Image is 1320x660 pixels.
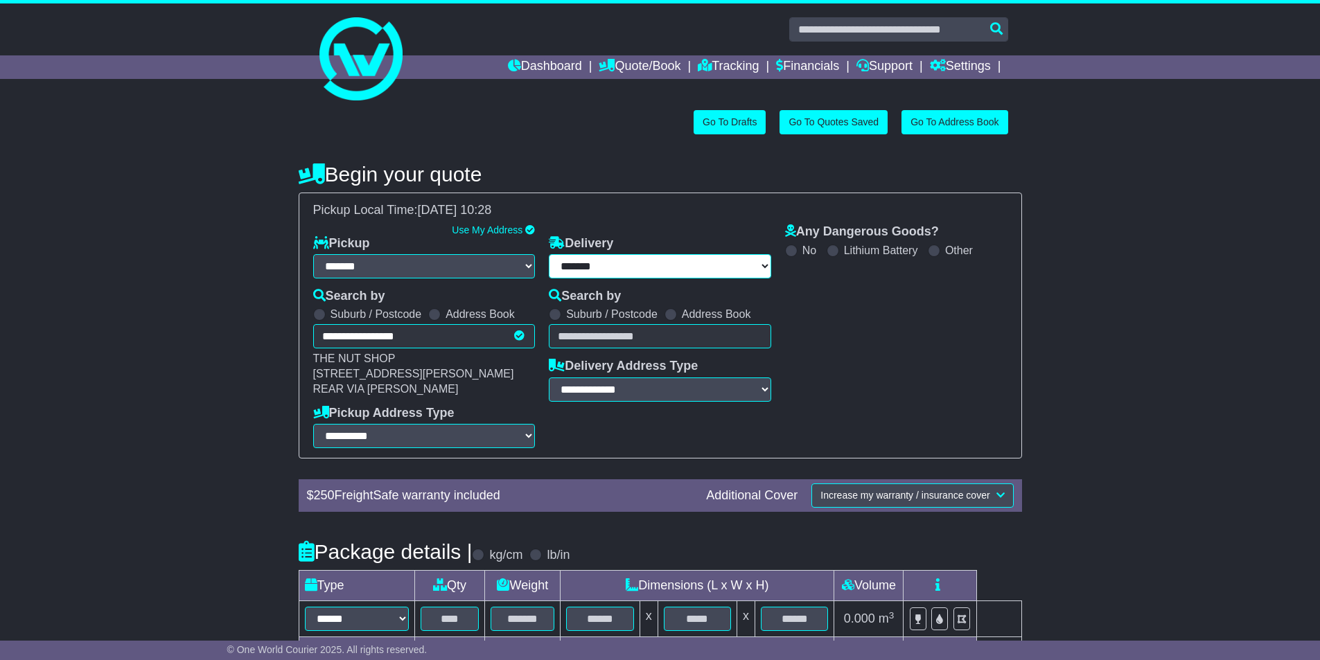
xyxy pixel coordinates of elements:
td: x [737,601,755,637]
a: Tracking [698,55,759,79]
label: lb/in [547,548,570,563]
td: Weight [485,571,561,601]
span: © One World Courier 2025. All rights reserved. [227,644,428,655]
label: Suburb / Postcode [566,307,658,321]
a: Settings [930,55,991,79]
td: x [640,601,658,637]
span: m [879,612,895,625]
label: No [802,244,816,257]
label: Search by [313,289,385,304]
label: kg/cm [489,548,522,563]
div: $ FreightSafe warranty included [300,488,700,503]
label: Delivery [549,236,613,251]
label: Address Book [682,307,751,321]
a: Dashboard [508,55,582,79]
td: Qty [414,571,485,601]
a: Support [856,55,913,79]
a: Go To Address Book [901,110,1007,134]
td: Type [299,571,414,601]
a: Financials [776,55,839,79]
h4: Begin your quote [299,163,1022,186]
label: Delivery Address Type [549,359,698,374]
div: Pickup Local Time: [306,203,1014,218]
td: Dimensions (L x W x H) [561,571,834,601]
span: [STREET_ADDRESS][PERSON_NAME] [313,368,514,380]
span: 0.000 [844,612,875,625]
a: Use My Address [452,224,522,235]
sup: 3 [889,610,895,621]
span: THE NUT SHOP [313,353,396,364]
a: Go To Drafts [694,110,766,134]
label: Pickup Address Type [313,406,455,421]
label: Pickup [313,236,370,251]
div: Additional Cover [699,488,804,503]
label: Any Dangerous Goods? [785,224,939,240]
label: Address Book [446,307,515,321]
span: [DATE] 10:28 [418,203,492,217]
h4: Package details | [299,540,473,563]
span: 250 [314,488,335,502]
a: Quote/Book [599,55,680,79]
span: Increase my warranty / insurance cover [820,490,989,501]
td: Volume [834,571,904,601]
label: Search by [549,289,621,304]
span: REAR VIA [PERSON_NAME] [313,383,459,395]
label: Suburb / Postcode [331,307,422,321]
a: Go To Quotes Saved [780,110,888,134]
button: Increase my warranty / insurance cover [811,483,1013,508]
label: Lithium Battery [844,244,918,257]
label: Other [945,244,973,257]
